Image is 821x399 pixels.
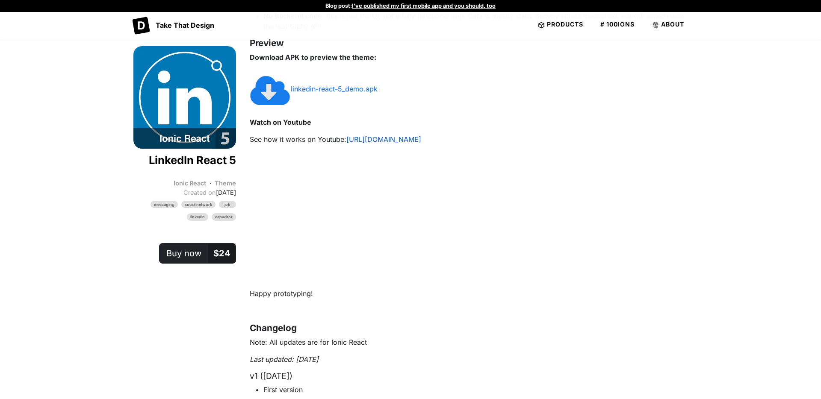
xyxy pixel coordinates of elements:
[183,189,216,196] span: Created on
[187,213,208,221] a: linkedin
[250,134,688,144] p: See how it works on Youtube:
[352,3,496,9] a: I've published my first mobile app and you should, too
[250,53,376,62] strong: Download APK to preview the theme:
[600,21,605,28] span: #
[208,244,236,263] div: USD$24
[250,118,311,126] strong: Watch on Youtube
[648,18,688,30] a: About
[250,355,319,364] em: Last updated: [DATE]
[250,371,688,381] h3: v1 ([DATE])
[181,201,216,208] a: social network
[133,18,149,33] span: D
[250,288,688,299] p: Happy prototyping!
[250,306,335,316] img: enter image description here
[215,179,236,187] a: Theme
[597,18,638,30] a: #100ions
[606,21,635,28] span: 100ions
[547,21,583,28] span: Products
[156,21,214,29] a: Take That Design
[159,243,236,264] button: Buy now$24
[133,15,149,33] a: D
[250,85,378,93] a: linkedin-react-5_demo.apk
[133,188,236,197] div: [DATE]
[661,21,684,28] span: About
[250,337,688,347] p: Note: All updates are for Ionic React
[534,18,587,30] a: Products
[263,384,688,395] li: First version
[212,213,236,221] a: capacitor
[250,38,688,49] h2: Preview
[250,323,688,334] h2: Changelog
[133,152,236,168] div: LinkedIn React 5
[151,201,178,208] a: messaging
[219,201,236,208] a: job
[250,69,291,110] img: enter image description here
[174,179,206,187] a: Ionic React
[210,179,211,187] span: ·
[346,135,421,144] a: [URL][DOMAIN_NAME]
